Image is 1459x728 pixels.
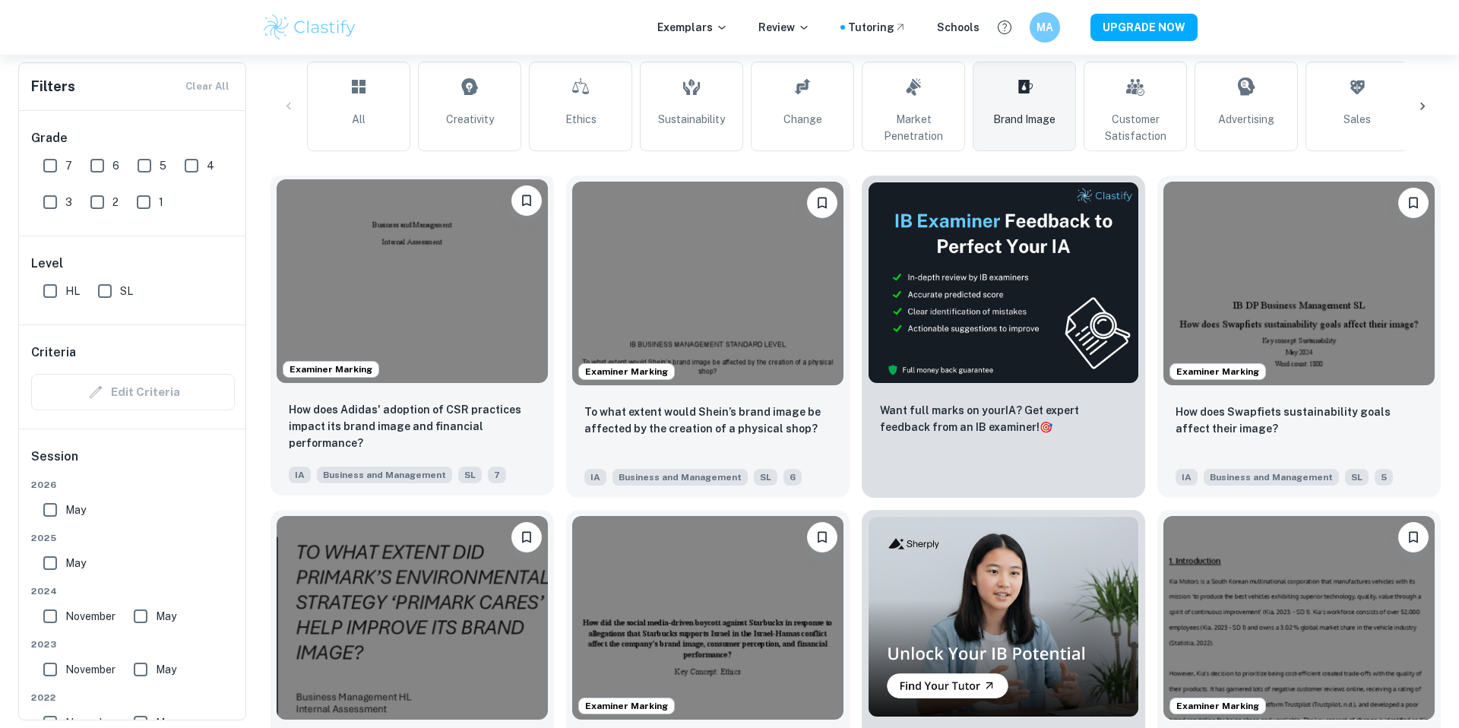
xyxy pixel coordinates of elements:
span: HL [65,283,80,299]
span: 6 [112,157,119,174]
a: Examiner MarkingBookmarkHow does Adidas' adoption of CSR practices impact its brand image and fin... [271,176,554,498]
img: Business and Management IA example thumbnail: How did the social media-driven boycott [572,516,843,720]
span: 5 [160,157,166,174]
span: 2023 [31,638,235,651]
a: ThumbnailWant full marks on yourIA? Get expert feedback from an IB examiner! [862,176,1145,498]
span: November [65,608,116,625]
span: Change [783,111,822,128]
span: Examiner Marking [579,365,674,378]
span: 🎯 [1040,421,1052,433]
p: To what extent would Shein’s brand image be affected by the creation of a physical shop? [584,404,831,437]
span: Customer Satisfaction [1090,111,1180,144]
img: Thumbnail [868,182,1139,384]
p: How does Adidas' adoption of CSR practices impact its brand image and financial performance? [289,401,536,451]
span: 5 [1375,469,1393,486]
span: 2022 [31,691,235,704]
span: November [65,661,116,678]
span: Advertising [1218,111,1274,128]
img: Business and Management IA example thumbnail: To what extent did Primark's environment [277,516,548,720]
a: Tutoring [848,19,907,36]
span: IA [584,469,606,486]
p: Want full marks on your IA ? Get expert feedback from an IB examiner! [880,402,1127,435]
button: Bookmark [511,522,542,552]
span: Business and Management [317,467,452,483]
span: Examiner Marking [283,362,378,376]
span: May [156,608,176,625]
span: Sales [1343,111,1371,128]
button: Bookmark [1398,522,1429,552]
span: 1 [159,194,163,210]
span: Brand Image [993,111,1055,128]
p: How does Swapfiets sustainability goals affect their image? [1176,404,1423,437]
span: 4 [207,157,214,174]
button: Bookmark [807,522,837,552]
button: Bookmark [807,188,837,218]
h6: Level [31,255,235,273]
span: 7 [65,157,72,174]
span: Sustainability [658,111,725,128]
span: 2026 [31,478,235,492]
span: Examiner Marking [579,699,674,713]
a: Schools [937,19,980,36]
span: Creativity [446,111,494,128]
p: Exemplars [657,19,728,36]
button: Bookmark [511,185,542,216]
img: Business and Management IA example thumbnail: How does Swapfiets sustainability goals [1163,182,1435,385]
h6: Criteria [31,343,76,362]
span: 7 [488,467,506,483]
h6: MA [1036,19,1054,36]
a: Examiner MarkingBookmarkHow does Swapfiets sustainability goals affect their image?IABusiness and... [1157,176,1441,498]
img: Business and Management IA example thumbnail: How does Adidas' adoption of CSR practic [277,179,548,383]
span: SL [754,469,777,486]
span: IA [1176,469,1198,486]
button: Bookmark [1398,188,1429,218]
span: Ethics [565,111,597,128]
img: Thumbnail [868,516,1139,718]
span: May [65,555,86,571]
span: IA [289,467,311,483]
div: Criteria filters are unavailable when searching by topic [31,374,235,410]
button: Help and Feedback [992,14,1018,40]
span: 2 [112,194,119,210]
span: May [156,661,176,678]
span: All [352,111,366,128]
button: UPGRADE NOW [1090,14,1198,41]
h6: Filters [31,76,75,97]
button: MA [1030,12,1060,43]
span: Examiner Marking [1170,365,1265,378]
span: Market Penetration [869,111,958,144]
span: Business and Management [612,469,748,486]
h6: Grade [31,129,235,147]
span: SL [1345,469,1369,486]
span: 2024 [31,584,235,598]
span: May [65,502,86,518]
span: SL [120,283,133,299]
span: 2025 [31,531,235,545]
span: SL [458,467,482,483]
a: Examiner MarkingBookmarkTo what extent would Shein’s brand image be affected by the creation of a... [566,176,850,498]
img: Business and Management IA example thumbnail: To what extent has Kia’s 2021 rebranding [1163,516,1435,720]
span: 6 [783,469,802,486]
h6: Session [31,448,235,478]
img: Clastify logo [261,12,358,43]
img: Business and Management IA example thumbnail: To what extent would Shein’s brand image [572,182,843,385]
p: Review [758,19,810,36]
span: Business and Management [1204,469,1339,486]
span: Examiner Marking [1170,699,1265,713]
span: 3 [65,194,72,210]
